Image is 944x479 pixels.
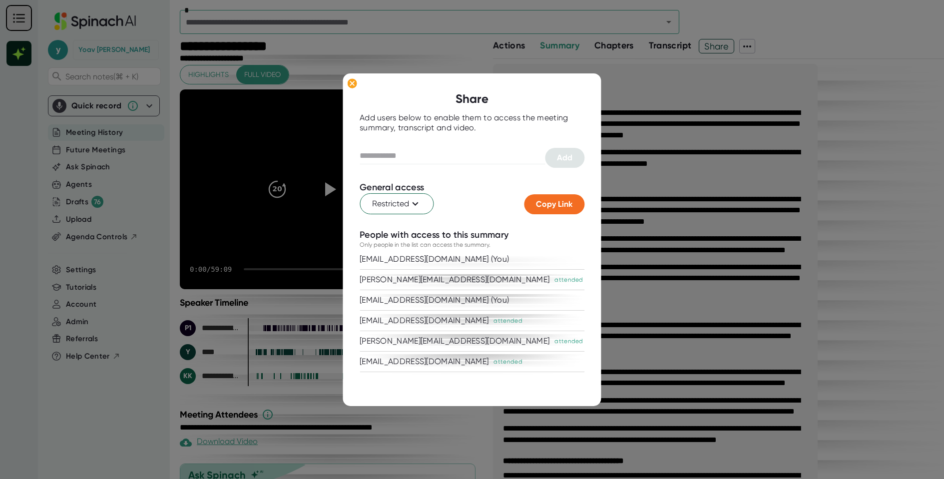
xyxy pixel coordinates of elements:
div: [EMAIL_ADDRESS][DOMAIN_NAME] (You) [360,295,509,305]
div: attended [493,357,522,366]
div: [PERSON_NAME][EMAIL_ADDRESS][DOMAIN_NAME] [360,275,549,285]
div: attended [554,337,583,346]
div: People with access to this summary [360,229,508,241]
span: Add [557,153,572,162]
div: General access [360,182,424,193]
div: Only people in the list can access the summary. [360,240,490,249]
div: [PERSON_NAME][EMAIL_ADDRESS][DOMAIN_NAME] [360,336,549,346]
button: Copy Link [524,194,584,214]
span: Restricted [372,198,421,210]
button: Add [545,148,584,168]
span: Copy Link [536,199,572,209]
div: [EMAIL_ADDRESS][DOMAIN_NAME] [360,357,488,367]
button: Restricted [360,193,434,214]
div: [EMAIL_ADDRESS][DOMAIN_NAME] (You) [360,254,509,264]
div: attended [554,275,583,284]
div: attended [493,316,522,325]
div: Add users below to enable them to access the meeting summary, transcript and video. [360,113,584,133]
div: [EMAIL_ADDRESS][DOMAIN_NAME] [360,316,488,326]
b: Share [456,91,488,106]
